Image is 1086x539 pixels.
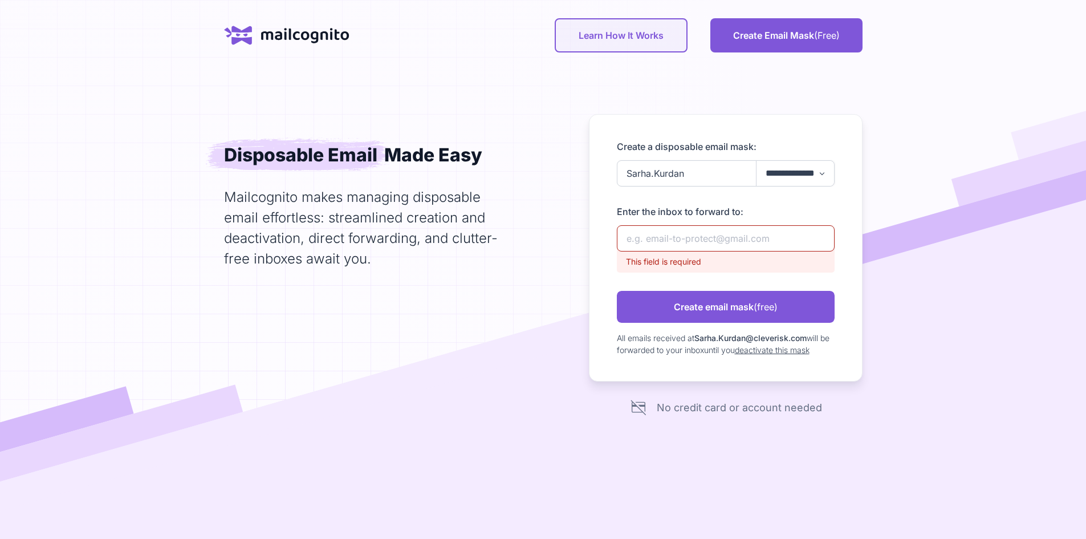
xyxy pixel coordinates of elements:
span: (Free) [814,29,840,42]
span: .Kurdan@cleverisk [716,333,788,343]
span: Disposable Email [206,137,391,171]
div: All emails received at will be forwarded to your inbox [617,332,835,356]
p: Mailcognito makes managing disposable email effortless: streamlined creation and deactivation, di... [224,187,498,269]
label: Enter the inbox to forward to: [617,205,835,218]
span: until you [704,345,735,355]
div: This field is required [617,247,835,273]
input: e.g. email-to-protect@gmail.com [617,225,835,252]
span: (free) [754,300,778,314]
a: Create email mask(free) [617,291,835,323]
span: Sarha .com [694,333,807,343]
a: home [224,18,349,52]
a: Learn How It Works [555,18,688,52]
a: deactivate this mask [735,345,810,355]
h1: Made Easy [224,144,482,166]
a: Create Email Mask(Free) [710,18,863,52]
label: Create a disposable email mask: [617,140,835,153]
form: newAlias [617,140,835,356]
div: No credit card or account needed [657,400,822,415]
input: e.g. myname+netflix [617,160,835,187]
